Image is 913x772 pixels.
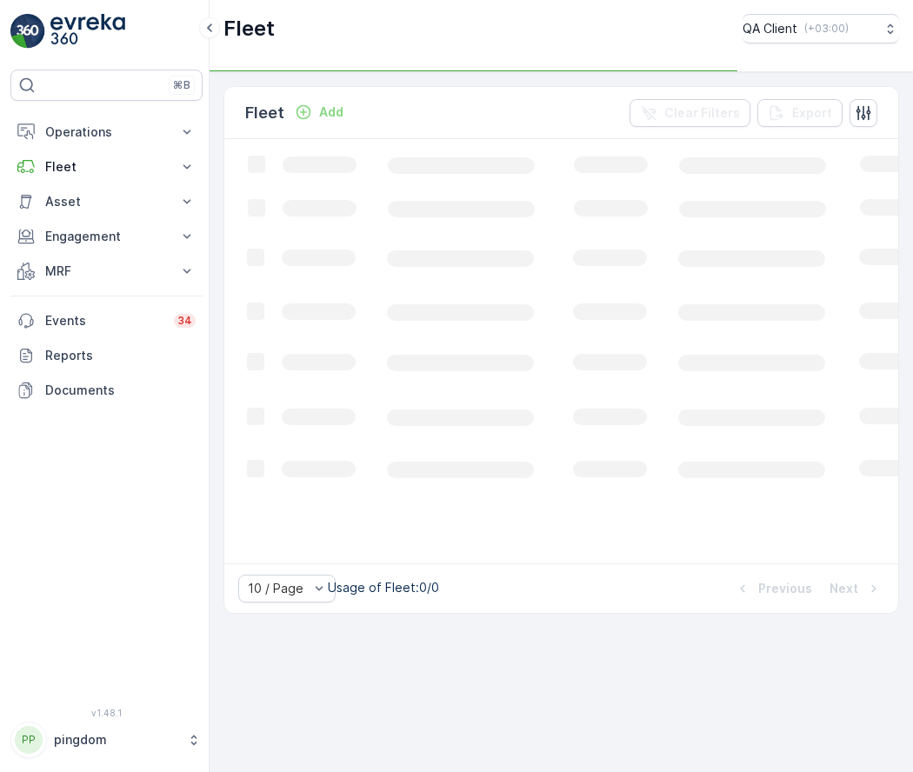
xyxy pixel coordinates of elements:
[10,303,203,338] a: Events34
[10,373,203,408] a: Documents
[173,78,190,92] p: ⌘B
[45,347,196,364] p: Reports
[830,580,858,597] p: Next
[54,731,178,749] p: pingdom
[10,150,203,184] button: Fleet
[45,263,168,280] p: MRF
[45,123,168,141] p: Operations
[630,99,750,127] button: Clear Filters
[319,103,343,121] p: Add
[10,722,203,758] button: PPpingdom
[10,115,203,150] button: Operations
[758,580,812,597] p: Previous
[828,578,884,599] button: Next
[664,104,740,122] p: Clear Filters
[328,579,439,596] p: Usage of Fleet : 0/0
[10,338,203,373] a: Reports
[15,726,43,754] div: PP
[50,14,125,49] img: logo_light-DOdMpM7g.png
[45,158,168,176] p: Fleet
[223,15,275,43] p: Fleet
[45,312,163,329] p: Events
[245,101,284,125] p: Fleet
[804,22,849,36] p: ( +03:00 )
[792,104,832,122] p: Export
[45,228,168,245] p: Engagement
[757,99,843,127] button: Export
[10,184,203,219] button: Asset
[45,382,196,399] p: Documents
[10,14,45,49] img: logo
[288,102,350,123] button: Add
[10,219,203,254] button: Engagement
[10,708,203,718] span: v 1.48.1
[10,254,203,289] button: MRF
[743,20,797,37] p: QA Client
[743,14,899,43] button: QA Client(+03:00)
[732,578,814,599] button: Previous
[177,314,192,328] p: 34
[45,193,168,210] p: Asset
